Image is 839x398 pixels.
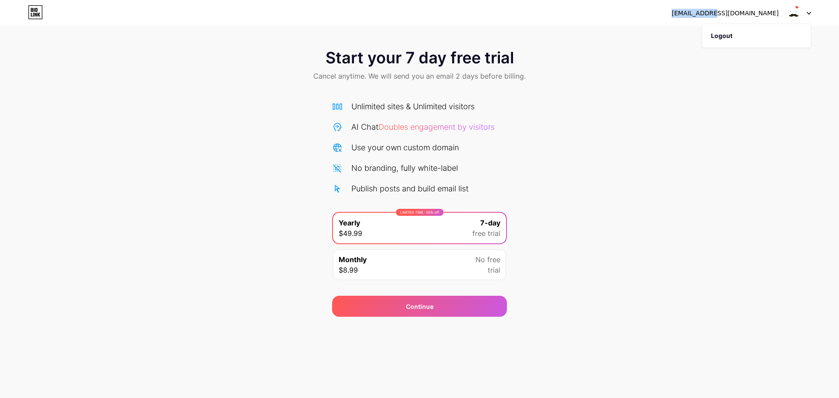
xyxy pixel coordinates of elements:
div: Use your own custom domain [351,142,459,153]
span: Monthly [339,254,367,265]
span: No free [475,254,500,265]
div: LIMITED TIME : 50% off [396,209,444,216]
span: free trial [472,228,500,239]
span: $8.99 [339,265,358,275]
li: Logout [702,24,811,48]
span: Continue [406,302,433,311]
span: trial [488,265,500,275]
img: MANING [785,5,802,21]
span: 7-day [480,218,500,228]
span: Start your 7 day free trial [326,49,514,66]
div: Unlimited sites & Unlimited visitors [351,100,475,112]
div: [EMAIL_ADDRESS][DOMAIN_NAME] [672,9,779,18]
span: Cancel anytime. We will send you an email 2 days before billing. [313,71,526,81]
div: No branding, fully white-label [351,162,458,174]
span: Doubles engagement by visitors [378,122,495,132]
div: Publish posts and build email list [351,183,468,194]
span: Yearly [339,218,360,228]
span: $49.99 [339,228,362,239]
div: AI Chat [351,121,495,133]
